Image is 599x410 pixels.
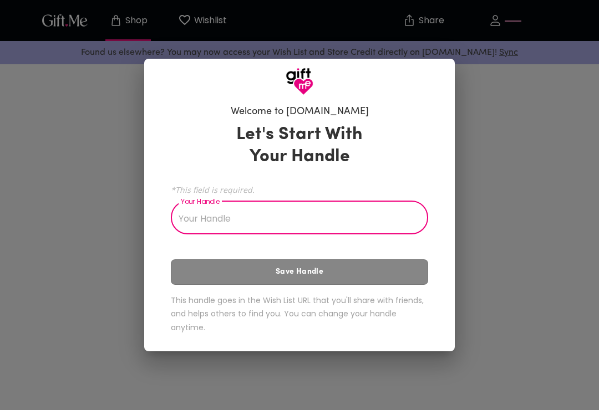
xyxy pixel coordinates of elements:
[222,124,377,168] h3: Let's Start With Your Handle
[231,105,369,119] h6: Welcome to [DOMAIN_NAME]
[171,294,428,335] h6: This handle goes in the Wish List URL that you'll share with friends, and helps others to find yo...
[171,203,416,234] input: Your Handle
[171,184,428,195] span: *This field is required.
[286,68,313,95] img: GiftMe Logo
